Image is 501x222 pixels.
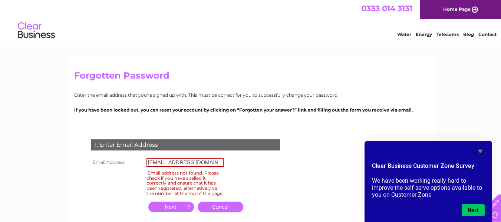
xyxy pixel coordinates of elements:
[146,169,224,197] div: Email address not found. Please check if you have spelled it correctly and ensure that it has bee...
[436,32,459,37] a: Telecoms
[397,32,411,37] a: Water
[478,32,497,37] a: Contact
[198,202,243,212] a: Cancel
[74,92,427,99] p: Enter the email address that you're signed up with. This must be correct for you to successfully ...
[74,106,427,113] p: If you have been locked out, you can reset your account by clicking on “Forgotten your answer?” l...
[74,70,427,85] h2: Forgotten Password
[361,4,412,13] a: 0333 014 3131
[372,147,485,216] div: Clear Business Customer Zone Survey
[372,177,485,198] p: We have been working really hard to improve the self-serve options available to you on Customer Zone
[89,156,145,169] th: Email Address
[372,162,485,174] h2: Clear Business Customer Zone Survey
[416,32,432,37] a: Energy
[91,139,280,150] div: 1. Enter Email Address
[463,32,474,37] a: Blog
[17,19,55,42] img: logo.png
[76,4,426,36] div: Clear Business is a trading name of Verastar Limited (registered in [GEOGRAPHIC_DATA] No. 3667643...
[476,147,485,156] button: Hide survey
[462,204,485,216] button: Next question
